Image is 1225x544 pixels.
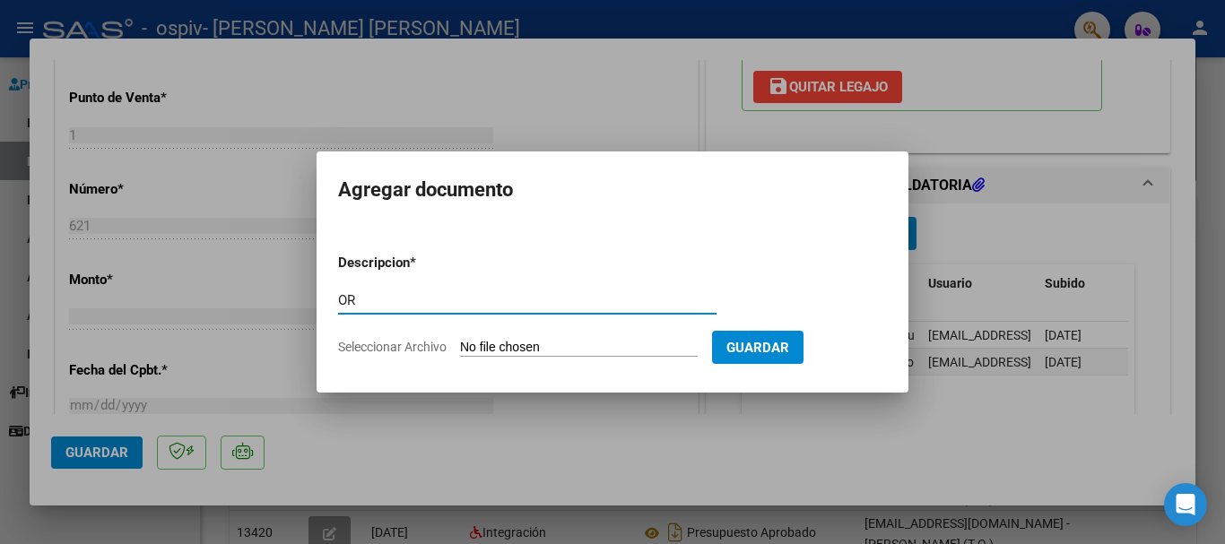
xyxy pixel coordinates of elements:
span: Seleccionar Archivo [338,340,447,354]
div: Open Intercom Messenger [1164,483,1207,526]
span: Guardar [726,340,789,356]
p: Descripcion [338,253,503,273]
h2: Agregar documento [338,173,887,207]
button: Guardar [712,331,804,364]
